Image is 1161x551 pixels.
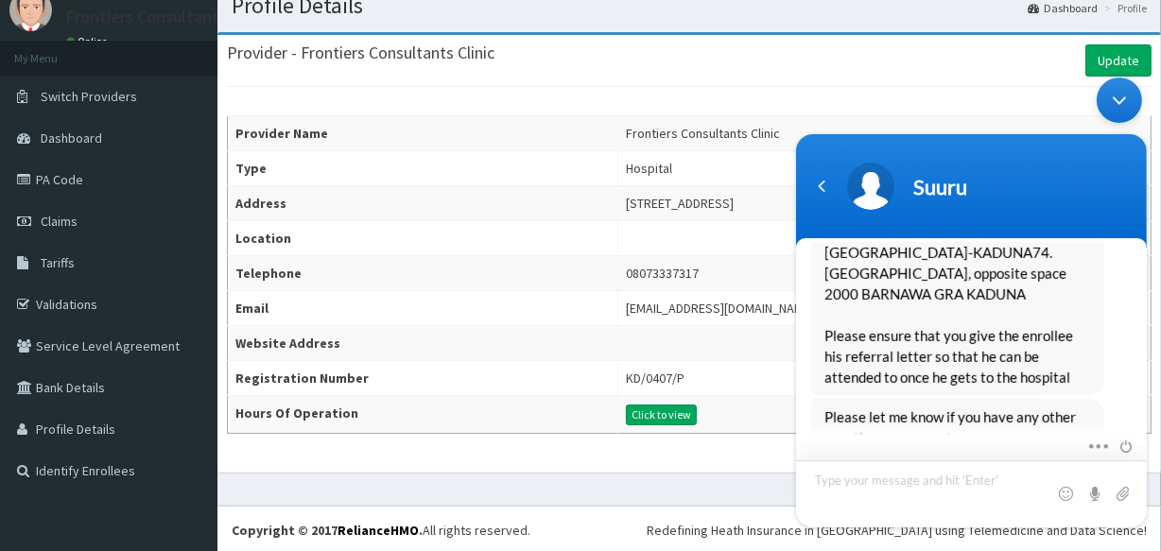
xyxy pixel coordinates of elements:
[228,151,618,186] th: Type
[626,369,684,387] div: KD/0407/P
[626,299,814,318] div: [EMAIL_ADDRESS][DOMAIN_NAME]
[228,361,618,396] th: Registration Number
[228,326,618,361] th: Website Address
[228,116,618,151] th: Provider Name
[227,44,494,61] h3: Provider - Frontiers Consultants Clinic
[228,291,618,326] th: Email
[41,88,137,105] span: Switch Providers
[626,124,780,143] div: Frontiers Consultants Clinic
[1085,44,1152,77] a: Update
[626,405,697,425] button: Click to view
[66,9,270,26] p: Frontiers Consultants Clinic
[232,522,423,539] strong: Copyright © 2017 .
[228,221,618,256] th: Location
[66,35,112,48] a: Online
[647,521,1147,540] div: Redefining Heath Insurance in [GEOGRAPHIC_DATA] using Telemedicine and Data Science!
[41,129,102,146] span: Dashboard
[787,68,1156,537] iframe: SalesIQ Chatwindow
[41,213,78,230] span: Claims
[228,396,618,434] th: Hours Of Operation
[228,186,618,221] th: Address
[41,254,75,271] span: Tariffs
[626,159,672,178] div: Hospital
[626,264,699,283] div: 08073337317
[338,522,419,539] a: RelianceHMO
[626,194,734,213] div: [STREET_ADDRESS]
[228,256,618,291] th: Telephone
